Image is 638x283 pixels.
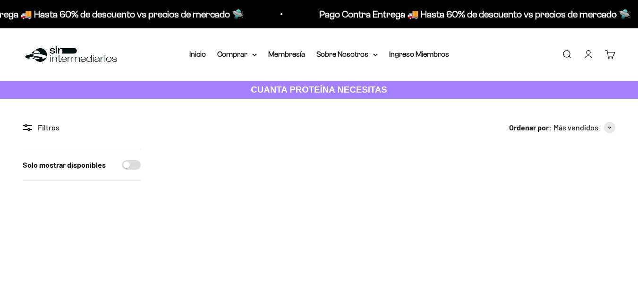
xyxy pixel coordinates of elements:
[553,121,615,134] button: Más vendidos
[120,7,431,22] p: Pago Contra Entrega 🚚 Hasta 60% de descuento vs precios de mercado 🛸
[509,121,552,134] span: Ordenar por:
[316,48,378,60] summary: Sobre Nosotros
[217,48,257,60] summary: Comprar
[251,85,387,94] strong: CUANTA PROTEÍNA NECESITAS
[268,50,305,58] a: Membresía
[553,121,598,134] span: Más vendidos
[23,159,106,171] label: Solo mostrar disponibles
[389,50,449,58] a: Ingreso Miembros
[189,50,206,58] a: Inicio
[23,121,141,134] div: Filtros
